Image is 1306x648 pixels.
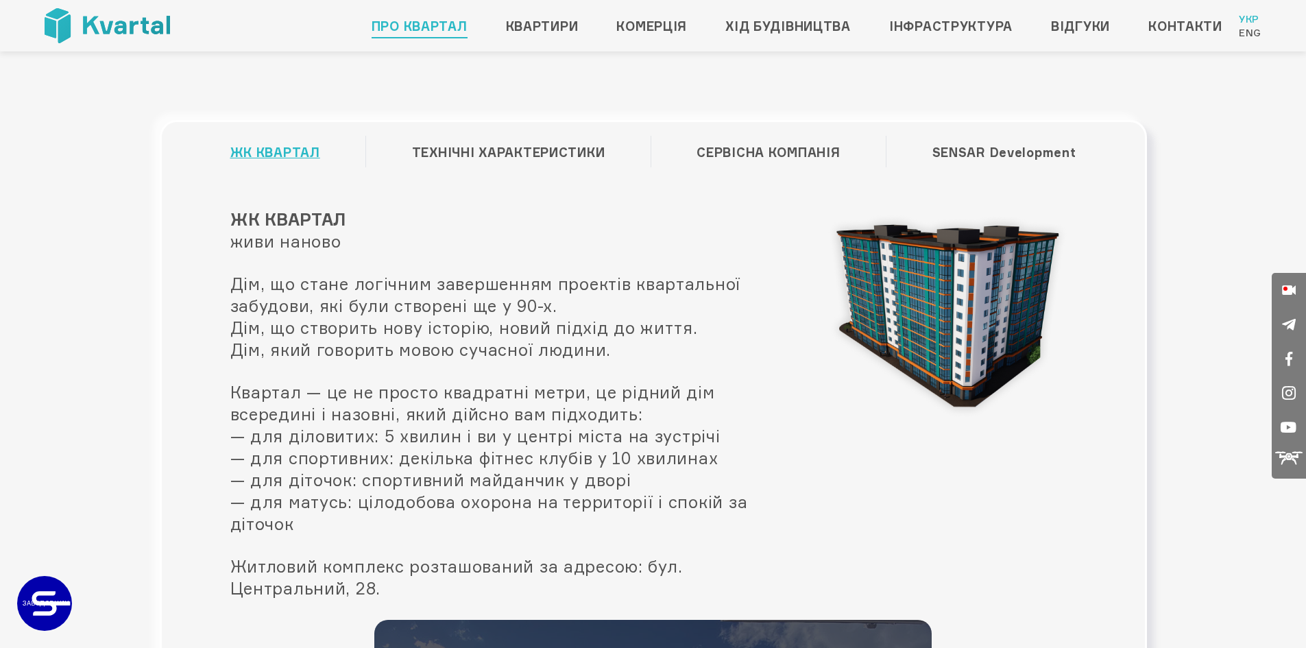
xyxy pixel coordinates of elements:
a: Хід будівництва [725,15,851,37]
h2: ЖК КВАРТАЛ [230,208,788,230]
a: ТЕХНІЧНІ ХАРАКТЕРИСТИКИ [412,139,605,165]
a: Eng [1239,26,1261,40]
a: Про квартал [372,15,468,37]
img: Kvartal [45,8,170,43]
a: Комерція [616,15,687,37]
a: Відгуки [1051,15,1110,37]
img: Kvartal [808,208,1076,420]
a: СЕРВІСНА КОМПАНІЯ [697,139,840,165]
a: Укр [1239,12,1261,26]
a: Інфраструктура [889,15,1013,37]
a: Контакти [1148,15,1222,37]
a: SENSAR Development [932,139,1076,165]
p: Дім, що стане логічним завершенням проектів квартальної забудови, які були створені ще у 90-х. Ді... [230,273,788,361]
p: живи наново [230,230,788,252]
a: Квартири [506,15,579,37]
text: ЗАБУДОВНИК [23,599,69,607]
p: Квартал — це не просто квадратні метри, це рідний дім всередині і назовні, який дійсно вам підход... [230,381,788,535]
a: ЖК КВАРТАЛ [230,139,320,165]
p: Житловий комплекс розташований за адресою: бул. Центральний, 28. [230,555,788,599]
a: ЗАБУДОВНИК [17,576,72,631]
